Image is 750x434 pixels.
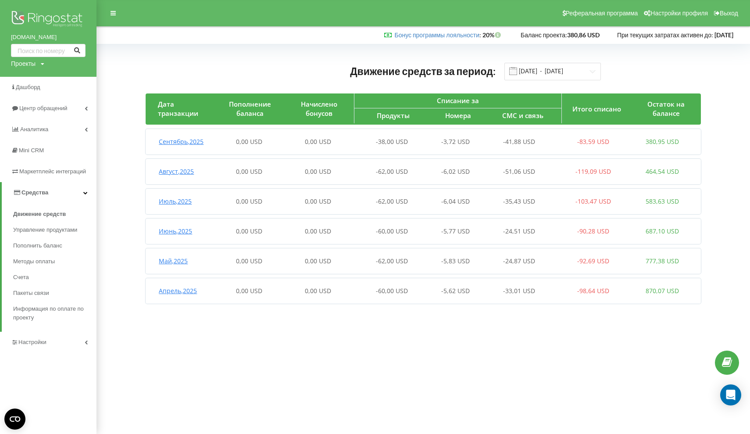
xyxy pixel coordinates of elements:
[376,137,408,146] span: -38,00 USD
[646,257,679,265] span: 777,38 USD
[301,100,337,118] span: Начислено бонусов
[646,287,679,295] span: 870,07 USD
[4,409,25,430] button: Open CMP widget
[394,31,479,39] a: Бонус программы лояльности
[2,182,96,203] a: Средства
[441,227,470,235] span: -5,77 USD
[503,257,535,265] span: -24,87 USD
[229,100,271,118] span: Пополнение баланса
[13,257,55,266] span: Методы оплаты
[394,31,481,39] span: :
[158,100,198,118] span: Дата транзакции
[577,287,609,295] span: -98,64 USD
[11,9,86,31] img: Ringostat logo
[376,197,408,205] span: -62,00 USD
[720,384,741,405] div: Open Intercom Messenger
[441,287,470,295] span: -5,62 USD
[159,287,197,295] span: Апрель , 2025
[305,167,331,176] span: 0,00 USD
[13,254,96,269] a: Методы оплаты
[305,197,331,205] span: 0,00 USD
[376,257,408,265] span: -62,00 USD
[502,111,543,120] span: СМС и связь
[377,111,410,120] span: Продукты
[441,137,470,146] span: -3,72 USD
[13,305,92,322] span: Информация по оплате по проекту
[21,189,48,196] span: Средства
[441,197,470,205] span: -6,04 USD
[305,287,331,295] span: 0,00 USD
[305,227,331,235] span: 0,00 USD
[13,273,29,282] span: Счета
[646,167,679,176] span: 464,54 USD
[646,227,679,235] span: 687,10 USD
[441,257,470,265] span: -5,83 USD
[503,167,535,176] span: -51,06 USD
[566,10,638,17] span: Реферальная программа
[20,126,48,133] span: Аналитика
[567,31,600,39] strong: 380,86 USD
[445,111,471,120] span: Номера
[305,257,331,265] span: 0,00 USD
[159,227,192,235] span: Июнь , 2025
[18,339,46,345] span: Настройки
[305,137,331,146] span: 0,00 USD
[577,137,609,146] span: -83,59 USD
[159,167,194,176] span: Август , 2025
[521,31,567,39] span: Баланс проекта:
[13,238,96,254] a: Пополнить баланс
[577,227,609,235] span: -90,28 USD
[13,285,96,301] a: Пакеты связи
[13,241,62,250] span: Пополнить баланс
[13,301,96,326] a: Информация по оплате по проекту
[441,167,470,176] span: -6,02 USD
[720,10,738,17] span: Выход
[572,104,621,113] span: Итого списано
[236,137,262,146] span: 0,00 USD
[19,105,67,111] span: Центр обращений
[13,206,96,222] a: Движение средств
[236,227,262,235] span: 0,00 USD
[11,59,36,68] div: Проекты
[11,44,86,57] input: Поиск по номеру
[437,96,479,105] span: Списание за
[376,167,408,176] span: -62,00 USD
[11,33,86,42] a: [DOMAIN_NAME]
[714,31,733,39] strong: [DATE]
[159,257,188,265] span: Май , 2025
[575,167,611,176] span: -119,09 USD
[482,31,503,39] strong: 20%
[13,210,66,219] span: Движение средств
[236,257,262,265] span: 0,00 USD
[159,197,192,205] span: Июль , 2025
[13,269,96,285] a: Счета
[236,287,262,295] span: 0,00 USD
[646,137,679,146] span: 380,95 USD
[13,222,96,238] a: Управление продуктами
[350,65,496,77] span: Движение средств за период:
[577,257,609,265] span: -92,69 USD
[617,31,713,39] span: При текущих затратах активен до:
[13,289,49,298] span: Пакеты связи
[650,10,708,17] span: Настройки профиля
[236,167,262,176] span: 0,00 USD
[575,197,611,205] span: -103,47 USD
[647,100,685,118] span: Остаток на балансе
[376,227,408,235] span: -60,00 USD
[236,197,262,205] span: 0,00 USD
[16,84,40,90] span: Дашборд
[503,227,535,235] span: -24,51 USD
[646,197,679,205] span: 583,63 USD
[19,147,44,154] span: Mini CRM
[503,197,535,205] span: -35,43 USD
[159,137,204,146] span: Сентябрь , 2025
[19,168,86,175] span: Маркетплейс интеграций
[376,287,408,295] span: -60,00 USD
[503,137,535,146] span: -41,88 USD
[13,226,77,234] span: Управление продуктами
[503,287,535,295] span: -33,01 USD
